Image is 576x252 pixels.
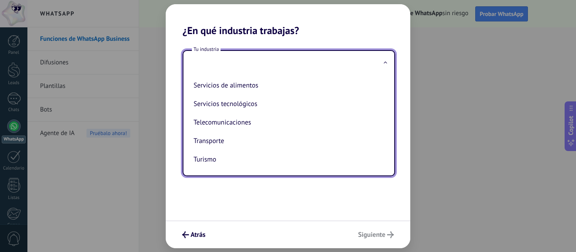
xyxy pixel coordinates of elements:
[178,228,209,242] button: Atrás
[191,232,205,238] span: Atrás
[166,4,410,37] h2: ¿En qué industria trabajas?
[190,95,384,113] li: Servicios tecnológicos
[190,132,384,150] li: Transporte
[190,150,384,169] li: Turismo
[190,76,384,95] li: Servicios de alimentos
[192,46,221,53] span: Tu industria
[190,113,384,132] li: Telecomunicaciones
